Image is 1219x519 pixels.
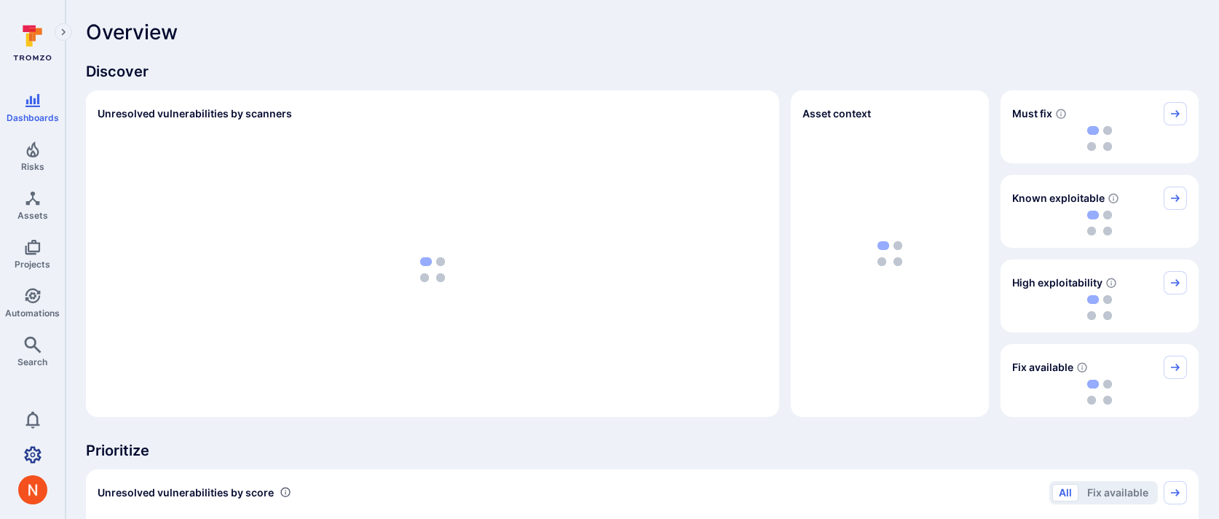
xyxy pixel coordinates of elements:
[17,356,47,367] span: Search
[1108,192,1119,204] svg: Confirmed exploitable by KEV
[1087,380,1112,405] img: Loading...
[17,210,48,221] span: Assets
[1076,362,1088,373] svg: Vulnerabilities with fix available
[86,440,1199,461] span: Prioritize
[98,106,292,121] h2: Unresolved vulnerabilities by scanners
[98,134,768,405] div: loading spinner
[1055,108,1067,120] svg: Risk score >=40 , missed SLA
[21,161,44,172] span: Risks
[1105,277,1117,289] svg: EPSS score ≥ 0.7
[1052,484,1078,502] button: All
[1001,175,1199,248] div: Known exploitable
[1001,90,1199,163] div: Must fix
[55,23,72,41] button: Expand navigation menu
[5,308,60,319] span: Automations
[802,106,871,121] span: Asset context
[86,20,178,44] span: Overview
[1081,484,1155,502] button: Fix available
[1012,125,1187,152] div: loading spinner
[18,475,47,504] div: Neeren Patki
[1001,344,1199,417] div: Fix available
[1087,126,1112,151] img: Loading...
[1001,259,1199,332] div: High exploitability
[58,26,68,39] i: Expand navigation menu
[15,259,50,270] span: Projects
[1012,210,1187,236] div: loading spinner
[7,112,59,123] span: Dashboards
[280,485,291,500] div: Number of vulnerabilities in status 'Open' 'Triaged' and 'In process' grouped by score
[1012,379,1187,405] div: loading spinner
[420,257,445,282] img: Loading...
[86,61,1199,82] span: Discover
[1012,106,1052,121] span: Must fix
[1012,276,1102,290] span: High exploitability
[18,475,47,504] img: ACg8ocIprwjrgDQnDsNSk9Ghn5p5-B8DpAKWoJ5Gi9syOE4K59tr4Q=s96-c
[1012,294,1187,321] div: loading spinner
[1012,360,1073,375] span: Fix available
[1087,211,1112,235] img: Loading...
[1087,295,1112,320] img: Loading...
[1012,191,1105,206] span: Known exploitable
[98,485,274,500] span: Unresolved vulnerabilities by score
